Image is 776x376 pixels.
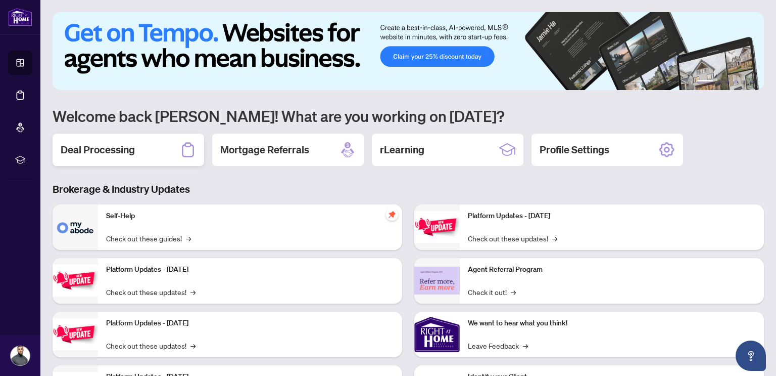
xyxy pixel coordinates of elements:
[523,340,528,351] span: →
[106,264,394,275] p: Platform Updates - [DATE]
[742,80,746,84] button: 5
[468,264,756,275] p: Agent Referral Program
[53,106,764,126] h1: Welcome back [PERSON_NAME]! What are you working on [DATE]?
[220,143,309,157] h2: Mortgage Referrals
[11,346,30,365] img: Profile Icon
[414,211,460,243] img: Platform Updates - June 23, 2025
[697,80,713,84] button: 1
[8,8,32,26] img: logo
[106,286,196,298] a: Check out these updates!→
[468,318,756,329] p: We want to hear what you think!
[414,312,460,357] img: We want to hear what you think!
[468,340,528,351] a: Leave Feedback→
[106,233,191,244] a: Check out these guides!→
[61,143,135,157] h2: Deal Processing
[53,182,764,196] h3: Brokerage & Industry Updates
[468,233,557,244] a: Check out these updates!→
[106,211,394,222] p: Self-Help
[468,286,516,298] a: Check it out!→
[186,233,191,244] span: →
[511,286,516,298] span: →
[734,80,738,84] button: 4
[750,80,754,84] button: 6
[386,208,398,221] span: pushpin
[414,267,460,295] img: Agent Referral Program
[53,204,98,250] img: Self-Help
[190,286,196,298] span: →
[552,233,557,244] span: →
[380,143,424,157] h2: rLearning
[106,340,196,351] a: Check out these updates!→
[190,340,196,351] span: →
[106,318,394,329] p: Platform Updates - [DATE]
[725,80,730,84] button: 3
[53,318,98,350] img: Platform Updates - July 21, 2025
[53,265,98,297] img: Platform Updates - September 16, 2025
[717,80,721,84] button: 2
[53,12,764,90] img: Slide 0
[468,211,756,222] p: Platform Updates - [DATE]
[540,143,609,157] h2: Profile Settings
[736,341,766,371] button: Open asap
